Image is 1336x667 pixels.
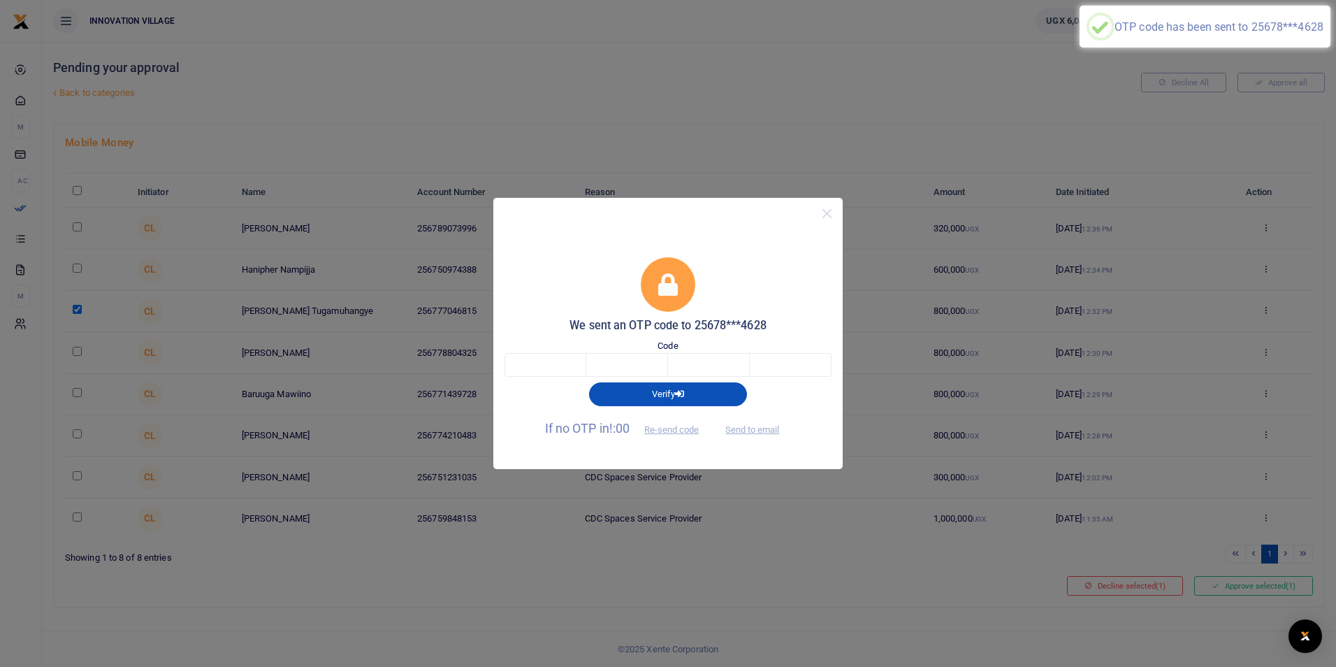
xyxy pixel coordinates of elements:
[545,421,711,436] span: If no OTP in
[1288,619,1322,653] div: Open Intercom Messenger
[658,339,678,353] label: Code
[609,421,630,436] span: !:00
[504,319,832,333] h5: We sent an OTP code to 25678***4628
[817,203,837,224] button: Close
[589,382,747,406] button: Verify
[1114,20,1323,34] div: OTP code has been sent to 25678***4628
